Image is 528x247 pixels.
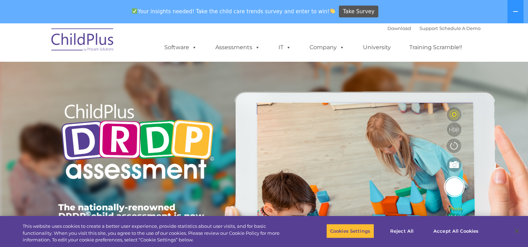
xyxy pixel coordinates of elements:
[58,95,217,191] img: Copyright - DRDP Logo Light
[303,40,351,54] a: Company
[387,25,411,31] a: Download
[402,40,469,54] a: Training Scramble!!
[419,25,438,31] a: Support
[380,224,424,238] button: Reject All
[343,6,374,18] span: Take Survey
[86,210,91,218] sup: ©
[430,224,482,238] button: Accept All Cookies
[132,8,137,14] img: ✅
[356,40,398,54] a: University
[387,25,481,31] font: |
[272,40,298,54] a: IT
[208,40,267,54] a: Assessments
[23,223,290,244] div: This website uses cookies to create a better user experience, provide statistics about user visit...
[439,25,481,31] a: Schedule A Demo
[157,40,204,54] a: Software
[509,223,525,239] button: Close
[129,5,338,18] span: Your insights needed! Take the child care trends survey and enter to win!
[58,202,204,230] span: The nationally-renowned DRDP child assessment is now available in ChildPlus.
[48,23,118,58] img: ChildPlus by Procare Solutions
[326,224,374,238] button: Cookies Settings
[330,8,335,14] img: 👏
[339,6,378,18] a: Take Survey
